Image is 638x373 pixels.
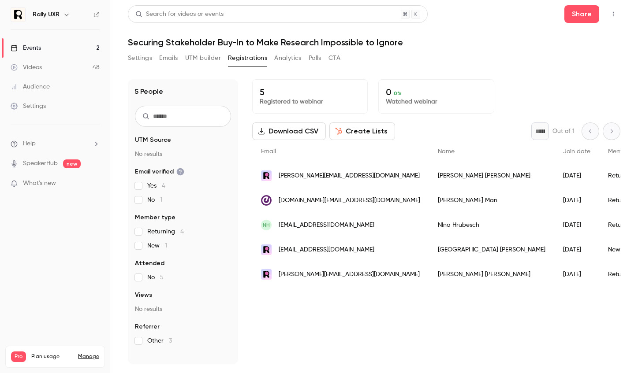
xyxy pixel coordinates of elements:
span: UTM Source [135,136,171,144]
p: Registered to webinar [260,97,360,106]
span: 4 [180,229,184,235]
div: [PERSON_NAME] [PERSON_NAME] [429,262,554,287]
span: 1 [165,243,167,249]
span: 5 [160,274,164,281]
button: Registrations [228,51,267,65]
div: Events [11,44,41,52]
span: Name [438,148,455,155]
div: [DATE] [554,237,599,262]
h1: Securing Stakeholder Buy-In to Make Research Impossible to Ignore [128,37,620,48]
span: 1 [160,197,162,203]
img: rallyuxr.com [261,244,272,255]
div: Videos [11,63,42,72]
h6: Rally UXR [33,10,60,19]
button: Polls [309,51,321,65]
iframe: Noticeable Trigger [89,180,100,188]
span: New [147,241,167,250]
span: Email verified [135,167,184,176]
p: No results [135,305,231,314]
div: [DATE] [554,213,599,237]
a: Manage [78,353,99,360]
span: Pro [11,351,26,362]
a: SpeakerHub [23,159,58,168]
span: Join date [563,148,590,155]
p: Out of 1 [552,127,575,136]
span: new [63,159,81,168]
span: 0 % [394,90,402,96]
img: rallyuxr.com [261,269,272,280]
span: [PERSON_NAME][EMAIL_ADDRESS][DOMAIN_NAME] [279,270,420,279]
span: 4 [162,183,165,189]
button: Share [564,5,599,23]
div: [DATE] [554,163,599,188]
img: ellucian.com [261,195,272,206]
span: [EMAIL_ADDRESS][DOMAIN_NAME] [279,245,374,255]
p: No results [135,150,231,159]
button: CTA [328,51,340,65]
button: Download CSV [252,122,326,140]
span: 3 [169,338,172,344]
span: Views [135,291,152,299]
span: Help [23,139,36,148]
span: Referrer [135,322,160,331]
button: Analytics [274,51,302,65]
div: Audience [11,82,50,91]
button: Create Lists [329,122,395,140]
span: [DOMAIN_NAME][EMAIL_ADDRESS][DOMAIN_NAME] [279,196,420,205]
div: [DATE] [554,262,599,287]
span: [PERSON_NAME][EMAIL_ADDRESS][DOMAIN_NAME] [279,171,420,181]
li: help-dropdown-opener [11,139,100,148]
span: Attended [135,259,164,268]
span: Returning [147,227,184,236]
p: 0 [386,87,486,97]
span: What's new [23,179,56,188]
button: Settings [128,51,152,65]
span: Yes [147,181,165,190]
div: [DATE] [554,188,599,213]
div: Settings [11,102,46,111]
span: Email [261,148,276,155]
div: [PERSON_NAME] [PERSON_NAME] [429,163,554,188]
span: [EMAIL_ADDRESS][DOMAIN_NAME] [279,221,374,230]
span: Other [147,336,172,345]
div: [GEOGRAPHIC_DATA] [PERSON_NAME] [429,237,554,262]
img: rallyuxr.com [261,170,272,181]
p: 5 [260,87,360,97]
button: UTM builder [185,51,221,65]
img: Rally UXR [11,7,25,22]
p: Watched webinar [386,97,486,106]
div: [PERSON_NAME] Man [429,188,554,213]
h1: 5 People [135,86,163,97]
section: facet-groups [135,136,231,345]
div: NIna Hrubesch [429,213,554,237]
span: No [147,273,164,282]
div: Search for videos or events [135,10,224,19]
span: No [147,196,162,204]
span: Member type [135,213,175,222]
span: Plan usage [31,353,73,360]
span: NH [263,221,270,229]
button: Emails [159,51,178,65]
